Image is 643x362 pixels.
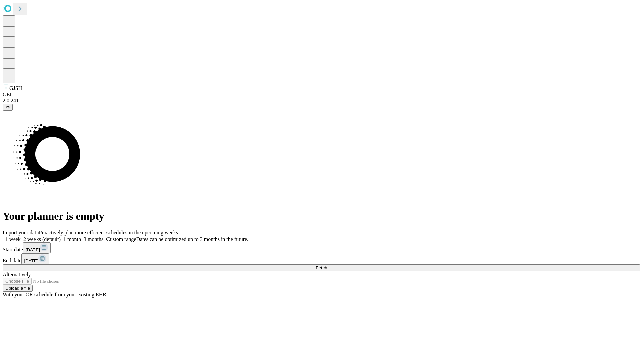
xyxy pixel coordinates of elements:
span: Dates can be optimized up to 3 months in the future. [136,236,248,242]
span: Alternatively [3,271,31,277]
button: Upload a file [3,285,33,292]
span: Custom range [106,236,136,242]
span: @ [5,105,10,110]
span: 1 month [63,236,81,242]
button: Fetch [3,264,640,271]
span: [DATE] [26,247,40,252]
div: 2.0.241 [3,98,640,104]
span: With your OR schedule from your existing EHR [3,292,106,297]
div: End date [3,253,640,264]
span: Fetch [316,265,327,270]
span: Import your data [3,230,39,235]
button: [DATE] [23,242,51,253]
button: [DATE] [21,253,49,264]
span: 1 week [5,236,21,242]
span: 2 weeks (default) [23,236,61,242]
div: GEI [3,92,640,98]
span: [DATE] [24,258,38,263]
button: @ [3,104,13,111]
span: GJSH [9,85,22,91]
span: 3 months [84,236,103,242]
div: Start date [3,242,640,253]
h1: Your planner is empty [3,210,640,222]
span: Proactively plan more efficient schedules in the upcoming weeks. [39,230,180,235]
